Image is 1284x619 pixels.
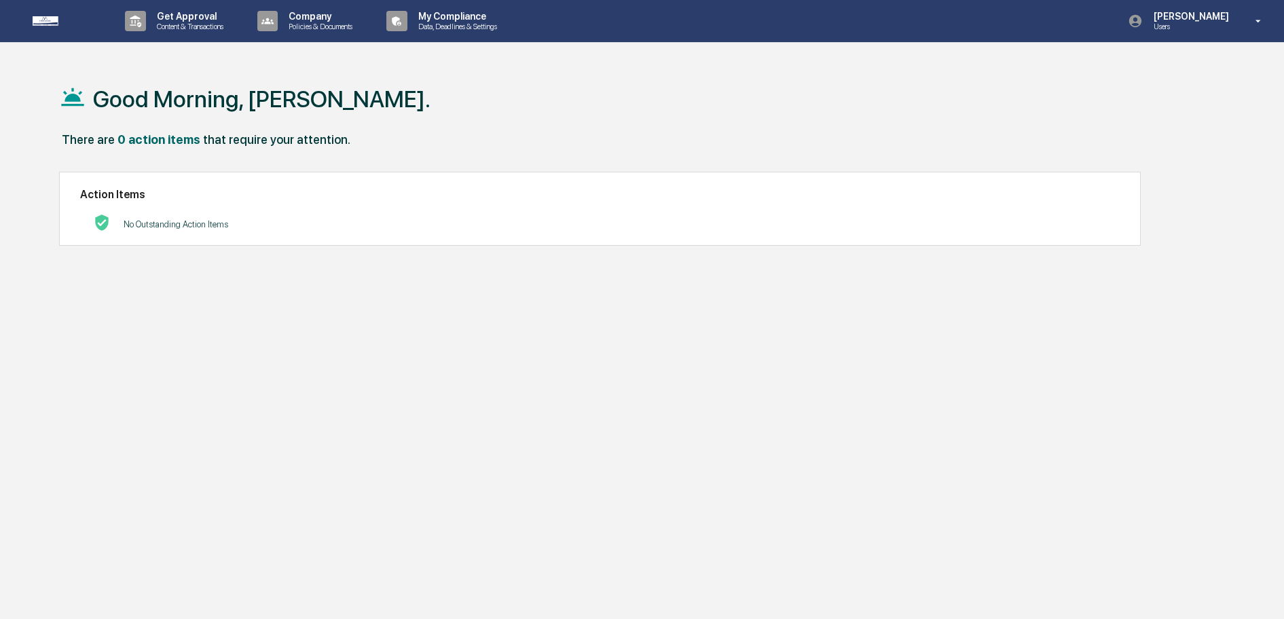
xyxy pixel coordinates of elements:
[93,86,430,113] h1: Good Morning, [PERSON_NAME].
[278,22,359,31] p: Policies & Documents
[203,132,350,147] div: that require your attention.
[94,214,110,231] img: No Actions logo
[278,11,359,22] p: Company
[124,219,228,229] p: No Outstanding Action Items
[1143,22,1236,31] p: Users
[80,188,1120,201] h2: Action Items
[62,132,115,147] div: There are
[146,22,230,31] p: Content & Transactions
[407,11,504,22] p: My Compliance
[117,132,200,147] div: 0 action items
[33,16,98,26] img: logo
[146,11,230,22] p: Get Approval
[1143,11,1236,22] p: [PERSON_NAME]
[407,22,504,31] p: Data, Deadlines & Settings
